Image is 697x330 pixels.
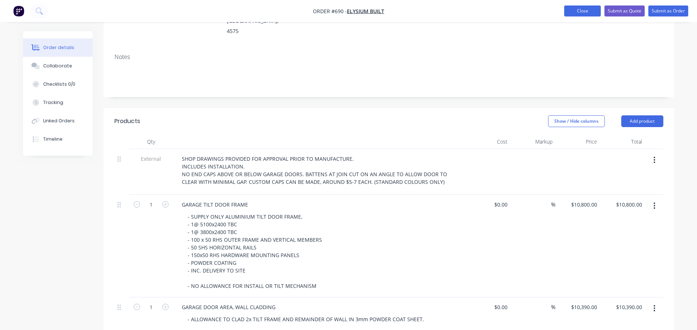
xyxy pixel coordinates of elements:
div: Total [600,134,645,149]
div: GARAGE TILT DOOR FRAME [176,199,254,210]
div: Notes [115,53,663,60]
div: Tracking [43,99,63,106]
span: % [551,200,555,209]
img: Factory [13,5,24,16]
span: % [551,303,555,311]
div: - SUPPLY ONLY ALUMINIUM TILT DOOR FRAME, - 1@ 5100x2400 TBC - 1@ 3800x2400 TBC - 100 x 50 RHS OUT... [182,211,328,291]
button: Show / Hide columns [548,115,605,127]
span: Order #690 - [313,8,347,15]
div: Linked Orders [43,118,75,124]
span: External [132,155,170,163]
button: Order details [23,38,93,57]
button: Submit as Order [648,5,688,16]
div: Order details [43,44,74,51]
button: Collaborate [23,57,93,75]
a: Elysium Built [347,8,384,15]
button: Linked Orders [23,112,93,130]
div: Qty [129,134,173,149]
div: GARAGE DOOR AREA, WALL CLADDING [176,302,281,312]
div: Markup [510,134,555,149]
div: Cost [466,134,511,149]
button: Timeline [23,130,93,148]
div: SHOP DRAWINGS PROVIDED FOR APPROVAL PRIOR TO MANUFACTURE. INCLUDES INSTALLATION. NO END CAPS ABOV... [176,153,463,187]
button: Submit as Quote [604,5,645,16]
button: Close [564,5,601,16]
button: Checklists 0/0 [23,75,93,93]
button: Add product [621,115,663,127]
div: Price [555,134,600,149]
div: Products [115,117,140,126]
div: Timeline [43,136,63,142]
button: Tracking [23,93,93,112]
div: Checklists 0/0 [43,81,75,88]
div: Collaborate [43,63,72,69]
